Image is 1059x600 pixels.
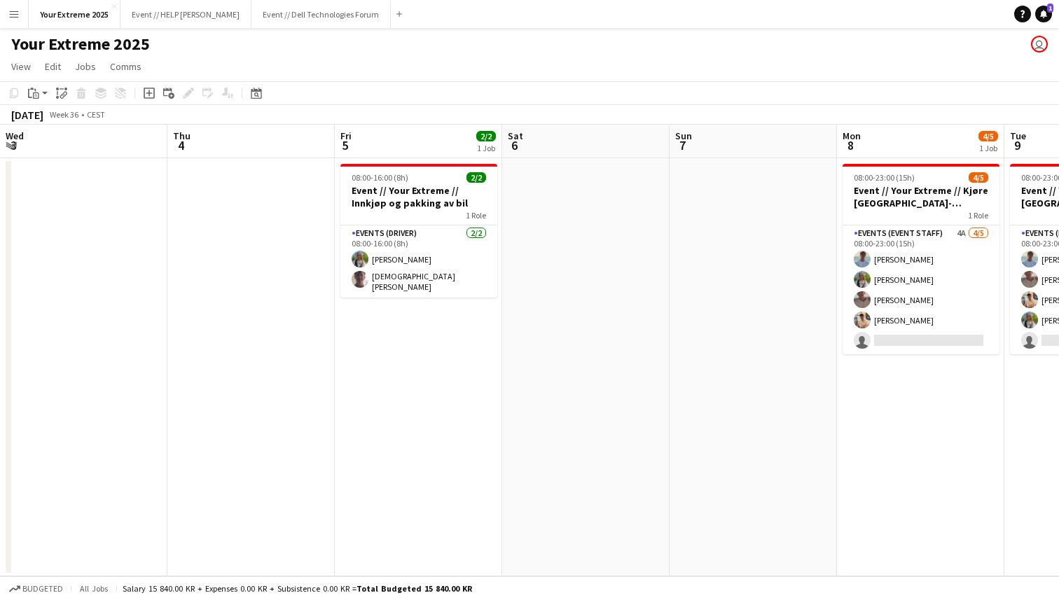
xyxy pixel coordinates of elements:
span: 4 [171,137,191,153]
a: Comms [104,57,147,76]
app-card-role: Events (Driver)2/208:00-16:00 (8h)[PERSON_NAME][DEMOGRAPHIC_DATA][PERSON_NAME] [340,225,497,298]
span: 1 Role [968,210,988,221]
h3: Event // Your Extreme // Innkjøp og pakking av bil [340,184,497,209]
app-job-card: 08:00-16:00 (8h)2/2Event // Your Extreme // Innkjøp og pakking av bil1 RoleEvents (Driver)2/208:0... [340,164,497,298]
h1: Your Extreme 2025 [11,34,150,55]
div: CEST [87,109,105,120]
app-user-avatar: Lars Songe [1031,36,1048,53]
span: View [11,60,31,73]
button: Your Extreme 2025 [29,1,120,28]
div: Salary 15 840.00 KR + Expenses 0.00 KR + Subsistence 0.00 KR = [123,583,472,594]
span: 4/5 [969,172,988,183]
span: 4/5 [978,131,998,141]
span: 1 [1047,4,1053,13]
span: Thu [173,130,191,142]
div: [DATE] [11,108,43,122]
span: 3 [4,137,24,153]
span: 9 [1008,137,1026,153]
span: 8 [840,137,861,153]
span: 2/2 [466,172,486,183]
span: Sun [675,130,692,142]
button: Budgeted [7,581,65,596]
app-job-card: 08:00-23:00 (15h)4/5Event // Your Extreme // Kjøre [GEOGRAPHIC_DATA]-[GEOGRAPHIC_DATA]1 RoleEvent... [843,164,999,354]
span: 2/2 [476,131,496,141]
a: View [6,57,36,76]
span: All jobs [77,583,111,594]
div: 1 Job [477,143,495,153]
span: Week 36 [46,109,81,120]
div: 1 Job [979,143,997,153]
span: 08:00-23:00 (15h) [854,172,915,183]
span: Wed [6,130,24,142]
span: Sat [508,130,523,142]
a: Edit [39,57,67,76]
span: 1 Role [466,210,486,221]
span: 5 [338,137,352,153]
span: Comms [110,60,141,73]
button: Event // Dell Technologies Forum [251,1,391,28]
a: Jobs [69,57,102,76]
span: 7 [673,137,692,153]
a: 1 [1035,6,1052,22]
h3: Event // Your Extreme // Kjøre [GEOGRAPHIC_DATA]-[GEOGRAPHIC_DATA] [843,184,999,209]
span: Jobs [75,60,96,73]
button: Event // HELP [PERSON_NAME] [120,1,251,28]
span: 08:00-16:00 (8h) [352,172,408,183]
span: Budgeted [22,584,63,594]
span: Total Budgeted 15 840.00 KR [357,583,472,594]
span: Tue [1010,130,1026,142]
span: Edit [45,60,61,73]
span: Fri [340,130,352,142]
span: 6 [506,137,523,153]
span: Mon [843,130,861,142]
app-card-role: Events (Event Staff)4A4/508:00-23:00 (15h)[PERSON_NAME][PERSON_NAME][PERSON_NAME][PERSON_NAME] [843,225,999,354]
